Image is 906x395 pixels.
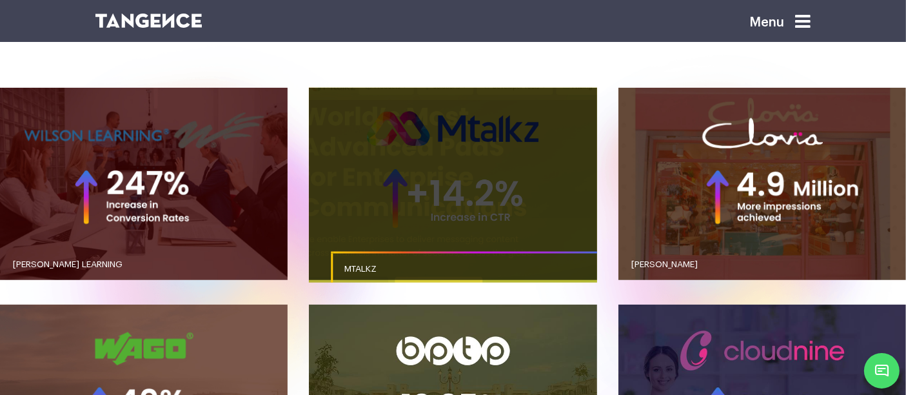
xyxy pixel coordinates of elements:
span: Chat Widget [864,353,900,389]
img: logo SVG [95,14,202,28]
a: [PERSON_NAME] [618,247,906,283]
button: [PERSON_NAME] [618,88,906,280]
span: [PERSON_NAME] [631,260,698,269]
span: [PERSON_NAME] LEARNING [13,260,123,269]
button: MTALKZ [309,88,596,280]
span: MTALKZ [344,265,377,274]
a: MTALKZ [331,252,619,287]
